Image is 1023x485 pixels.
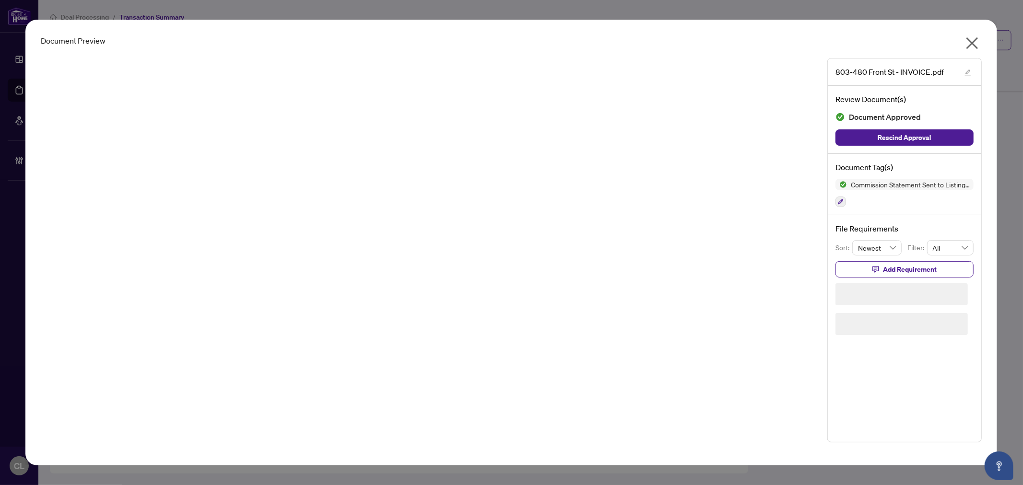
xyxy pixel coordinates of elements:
span: Rescind Approval [878,130,932,145]
img: Document Status [836,112,846,122]
span: 803-480 Front St - INVOICE.pdf [836,66,944,78]
div: Document Preview [41,35,982,46]
span: close [965,35,980,51]
h4: File Requirements [836,223,974,234]
p: Filter: [908,242,927,253]
span: Add Requirement [883,262,937,277]
h4: Review Document(s) [836,93,974,105]
button: Open asap [985,451,1013,480]
button: Add Requirement [836,261,974,277]
span: Newest [858,241,896,255]
h4: Document Tag(s) [836,162,974,173]
p: Sort: [836,242,853,253]
span: Document Approved [849,111,921,124]
img: Status Icon [836,179,847,190]
span: All [933,241,968,255]
span: edit [965,69,972,76]
button: Rescind Approval [836,129,974,146]
span: Commission Statement Sent to Listing Brokerage [847,181,974,188]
